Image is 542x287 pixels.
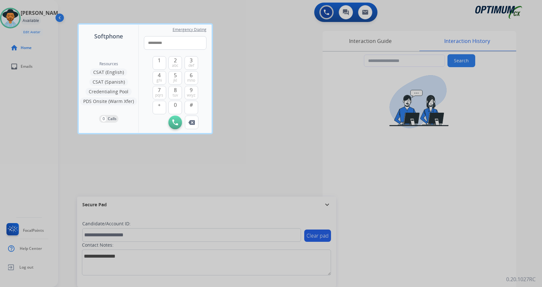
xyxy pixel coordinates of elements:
button: 8tuv [168,86,182,99]
span: jkl [173,78,177,83]
button: 7pqrs [153,86,166,99]
button: 4ghi [153,71,166,85]
span: 5 [174,71,177,79]
span: Softphone [94,32,123,41]
span: # [190,101,193,109]
span: + [158,101,161,109]
button: 5jkl [168,71,182,85]
span: def [188,63,194,68]
span: 8 [174,86,177,94]
button: 1 [153,56,166,70]
span: 2 [174,56,177,64]
span: wxyz [187,93,196,98]
span: 1 [158,56,161,64]
p: Calls [108,116,116,122]
span: 6 [190,71,193,79]
button: + [153,101,166,114]
p: 0.20.1027RC [506,275,536,283]
span: 4 [158,71,161,79]
button: 2abc [168,56,182,70]
p: 0 [101,116,106,122]
span: 3 [190,56,193,64]
span: 9 [190,86,193,94]
img: call-button [188,120,195,125]
button: 9wxyz [185,86,198,99]
span: ghi [156,78,162,83]
button: Credentialing Pool [85,88,132,96]
button: CSAT (English) [90,68,127,76]
button: 0Calls [99,115,118,123]
span: 0 [174,101,177,109]
span: mno [187,78,195,83]
button: CSAT (Spanish) [89,78,128,86]
span: Resources [99,61,118,67]
span: 7 [158,86,161,94]
span: tuv [173,93,178,98]
span: Emergency Dialing [173,27,206,32]
button: PDS Onsite (Warm Xfer) [80,97,137,105]
span: pqrs [155,93,163,98]
img: call-button [172,119,178,125]
button: # [185,101,198,114]
span: abc [172,63,178,68]
button: 6mno [185,71,198,85]
button: 0 [168,101,182,114]
button: 3def [185,56,198,70]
